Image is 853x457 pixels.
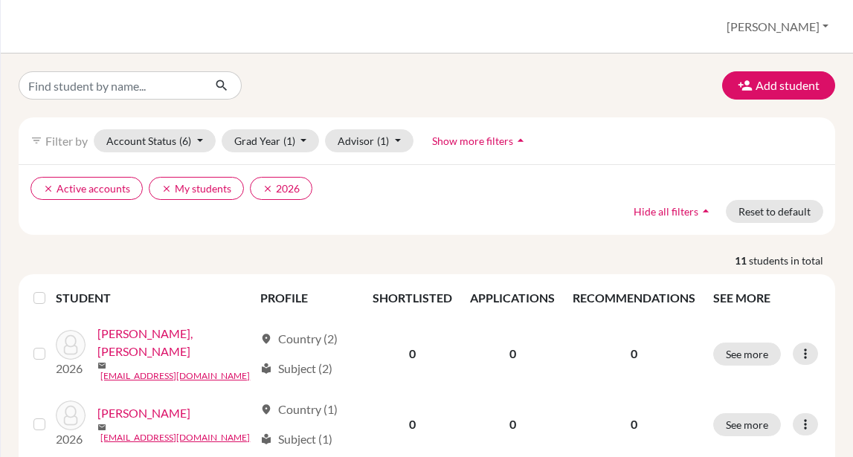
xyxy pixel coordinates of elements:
[377,134,389,147] span: (1)
[97,423,106,432] span: mail
[260,363,272,375] span: local_library
[260,403,272,415] span: location_on
[573,415,695,433] p: 0
[749,253,835,268] span: students in total
[100,431,250,444] a: [EMAIL_ADDRESS][DOMAIN_NAME]
[713,413,781,436] button: See more
[250,177,312,200] button: clear2026
[260,333,272,345] span: location_on
[260,330,338,348] div: Country (2)
[621,200,726,223] button: Hide all filtersarrow_drop_up
[364,280,461,316] th: SHORTLISTED
[726,200,823,223] button: Reset to default
[461,280,564,316] th: APPLICATIONS
[97,325,254,360] a: [PERSON_NAME], [PERSON_NAME]
[260,430,332,448] div: Subject (1)
[94,129,216,152] button: Account Status(6)
[461,392,564,457] td: 0
[222,129,320,152] button: Grad Year(1)
[179,134,191,147] span: (6)
[260,360,332,377] div: Subject (2)
[100,369,250,383] a: [EMAIL_ADDRESS][DOMAIN_NAME]
[56,330,86,360] img: Ballard, Griffin
[97,404,190,422] a: [PERSON_NAME]
[704,280,829,316] th: SEE MORE
[432,134,513,147] span: Show more filters
[364,392,461,457] td: 0
[634,205,698,218] span: Hide all filters
[263,184,273,194] i: clear
[56,430,86,448] p: 2026
[564,280,704,316] th: RECOMMENDATIONS
[325,129,413,152] button: Advisor(1)
[30,177,143,200] button: clearActive accounts
[364,316,461,392] td: 0
[419,129,541,152] button: Show more filtersarrow_drop_up
[251,280,364,316] th: PROFILE
[19,71,203,100] input: Find student by name...
[513,133,528,148] i: arrow_drop_up
[713,343,781,366] button: See more
[720,13,835,41] button: [PERSON_NAME]
[161,184,172,194] i: clear
[30,134,42,146] i: filter_list
[573,345,695,363] p: 0
[461,316,564,392] td: 0
[149,177,244,200] button: clearMy students
[56,360,86,377] p: 2026
[45,134,88,148] span: Filter by
[698,204,713,218] i: arrow_drop_up
[260,433,272,445] span: local_library
[97,361,106,370] span: mail
[722,71,835,100] button: Add student
[56,401,86,430] img: Becka, Nola
[43,184,54,194] i: clear
[260,401,338,418] div: Country (1)
[283,134,295,147] span: (1)
[735,253,749,268] strong: 11
[56,280,251,316] th: STUDENT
